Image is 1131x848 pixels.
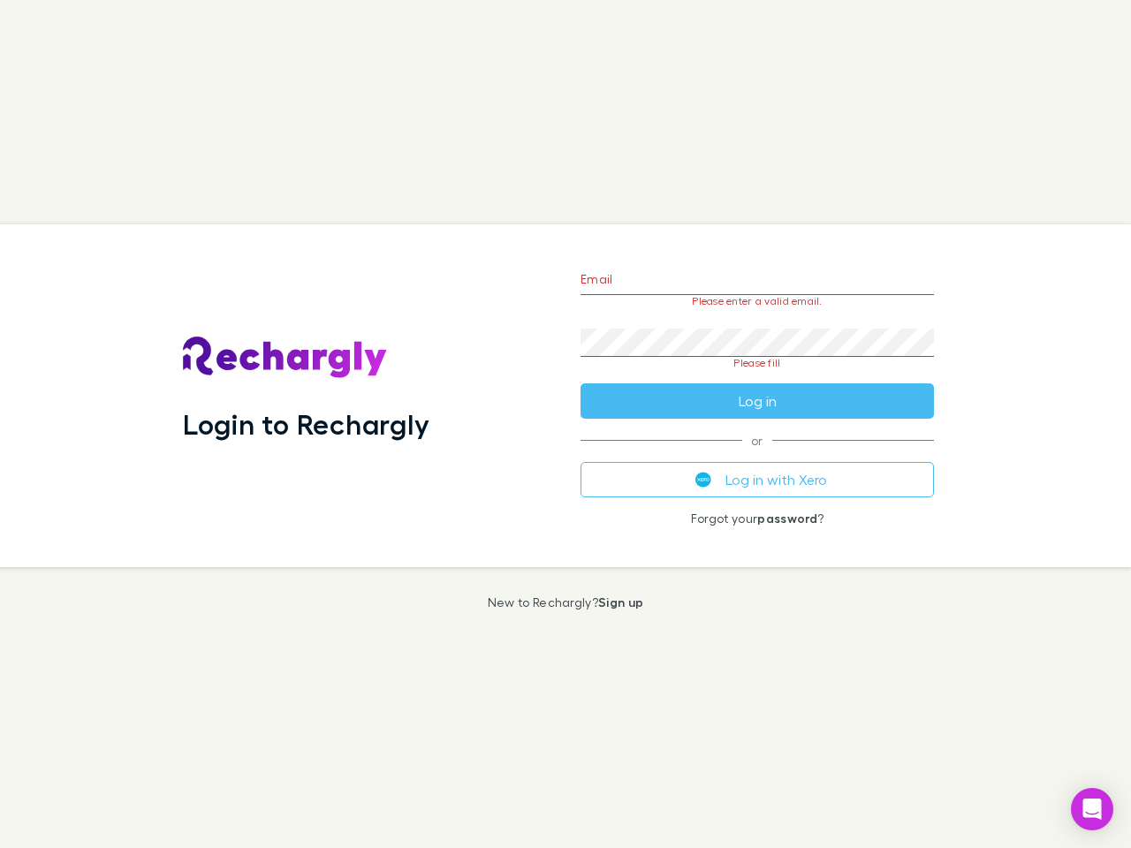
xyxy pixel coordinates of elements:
p: Please fill [581,357,934,369]
a: password [757,511,817,526]
p: Forgot your ? [581,511,934,526]
p: New to Rechargly? [488,595,644,609]
button: Log in [581,383,934,419]
span: or [581,440,934,441]
p: Please enter a valid email. [581,295,934,307]
a: Sign up [598,594,643,609]
img: Rechargly's Logo [183,337,388,379]
h1: Login to Rechargly [183,407,429,441]
img: Xero's logo [695,472,711,488]
button: Log in with Xero [581,462,934,497]
div: Open Intercom Messenger [1071,788,1113,830]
